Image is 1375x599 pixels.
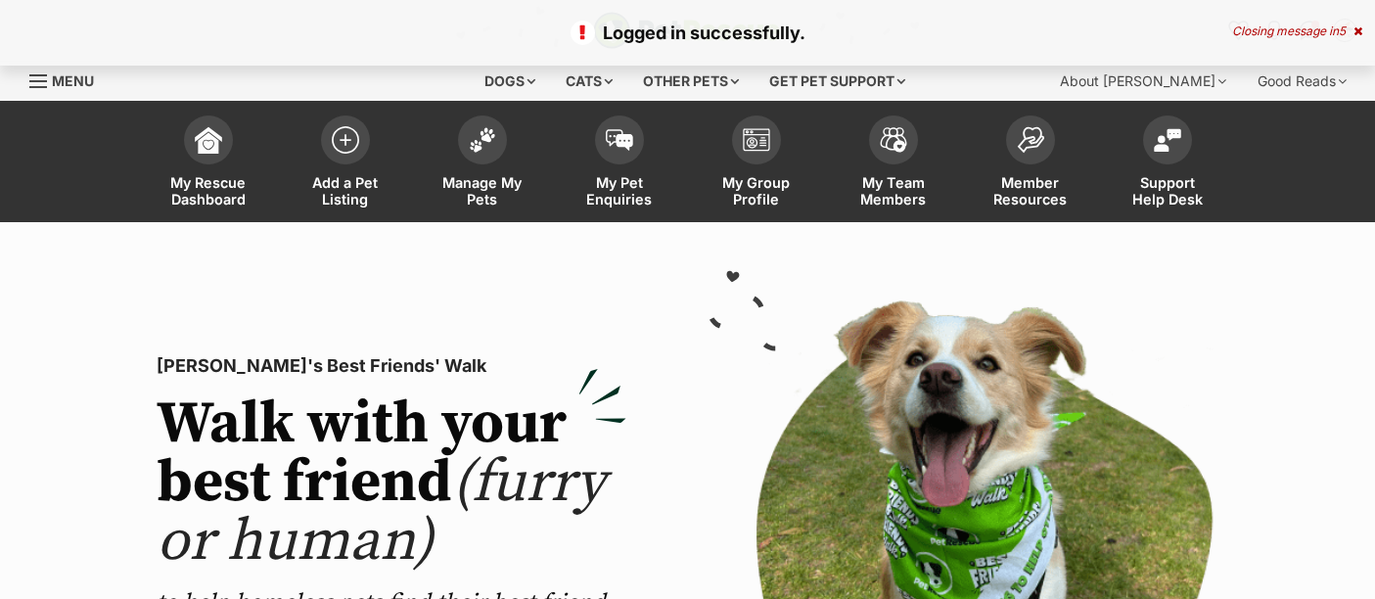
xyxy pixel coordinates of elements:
[743,128,770,152] img: group-profile-icon-3fa3cf56718a62981997c0bc7e787c4b2cf8bcc04b72c1350f741eb67cf2f40e.svg
[277,106,414,222] a: Add a Pet Listing
[164,174,252,207] span: My Rescue Dashboard
[471,62,549,101] div: Dogs
[712,174,801,207] span: My Group Profile
[301,174,390,207] span: Add a Pet Listing
[157,446,606,578] span: (furry or human)
[962,106,1099,222] a: Member Resources
[986,174,1075,207] span: Member Resources
[195,126,222,154] img: dashboard-icon-eb2f2d2d3e046f16d808141f083e7271f6b2e854fb5c12c21221c1fb7104beca.svg
[1046,62,1240,101] div: About [PERSON_NAME]
[1244,62,1360,101] div: Good Reads
[1017,126,1044,153] img: member-resources-icon-8e73f808a243e03378d46382f2149f9095a855e16c252ad45f914b54edf8863c.svg
[880,127,907,153] img: team-members-icon-5396bd8760b3fe7c0b43da4ab00e1e3bb1a5d9ba89233759b79545d2d3fc5d0d.svg
[29,62,108,97] a: Menu
[575,174,664,207] span: My Pet Enquiries
[1099,106,1236,222] a: Support Help Desk
[1154,128,1181,152] img: help-desk-icon-fdf02630f3aa405de69fd3d07c3f3aa587a6932b1a1747fa1d2bba05be0121f9.svg
[414,106,551,222] a: Manage My Pets
[157,395,626,572] h2: Walk with your best friend
[1123,174,1212,207] span: Support Help Desk
[688,106,825,222] a: My Group Profile
[552,62,626,101] div: Cats
[140,106,277,222] a: My Rescue Dashboard
[825,106,962,222] a: My Team Members
[332,126,359,154] img: add-pet-listing-icon-0afa8454b4691262ce3f59096e99ab1cd57d4a30225e0717b998d2c9b9846f56.svg
[438,174,527,207] span: Manage My Pets
[606,129,633,151] img: pet-enquiries-icon-7e3ad2cf08bfb03b45e93fb7055b45f3efa6380592205ae92323e6603595dc1f.svg
[629,62,753,101] div: Other pets
[756,62,919,101] div: Get pet support
[157,352,626,380] p: [PERSON_NAME]'s Best Friends' Walk
[52,72,94,89] span: Menu
[469,127,496,153] img: manage-my-pets-icon-02211641906a0b7f246fdf0571729dbe1e7629f14944591b6c1af311fb30b64b.svg
[551,106,688,222] a: My Pet Enquiries
[849,174,938,207] span: My Team Members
